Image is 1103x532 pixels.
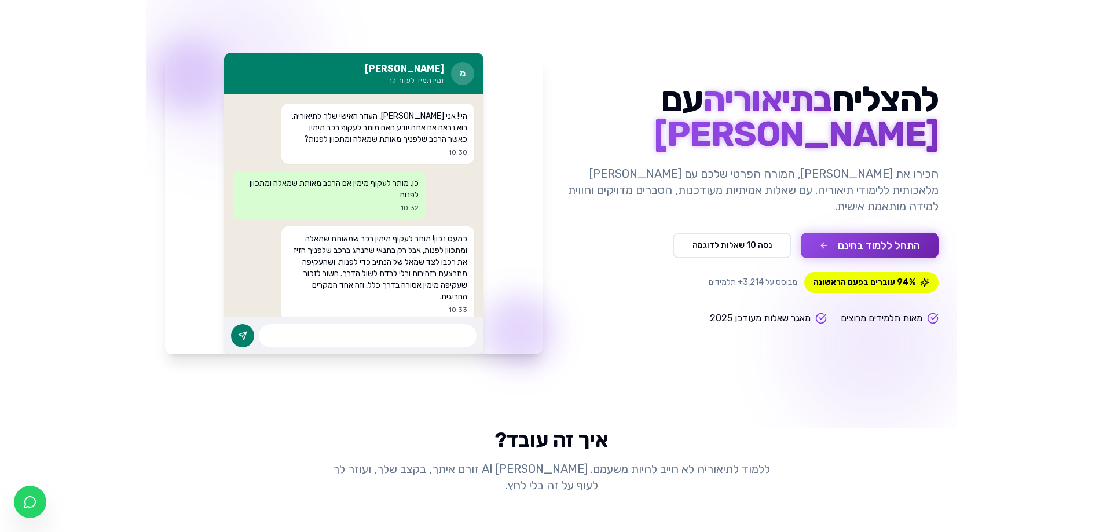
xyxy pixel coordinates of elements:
[288,111,467,145] p: היי! אני [PERSON_NAME], העוזר האישי שלך לתיאוריה. בוא נראה אם אתה יודע האם מותר לעקוף רכב מימין כ...
[14,486,46,518] a: צ'אט בוואטסאפ
[288,233,467,303] p: כמעט נכון! מותר לעקוף מימין רכב שמאותת שמאלה ומתכוון לפנות, אבל רק בתנאי שהנהג ברכב שלפניך הזיז א...
[288,148,467,157] p: 10:30
[165,428,939,452] h2: איך זה עובד?
[451,62,474,85] div: מ
[703,79,832,120] span: בתיאוריה
[673,233,791,258] button: נסה 10 שאלות לדוגמה
[365,62,444,76] h3: [PERSON_NAME]
[801,233,939,258] button: התחל ללמוד בחינם
[709,277,797,288] span: מבוסס על 3,214+ תלמידים
[710,311,811,325] span: מאגר שאלות מעודכן 2025
[365,76,444,85] p: זמין תמיד לעזור לך
[654,113,939,155] span: [PERSON_NAME]
[841,311,922,325] span: מאות תלמידים מרוצים
[240,178,419,201] p: כן, מותר לעקוף מימין אם הרכב מאותת שמאלה ומתכוון לפנות
[288,305,467,314] p: 10:33
[240,203,419,212] p: 10:32
[561,82,939,152] h1: להצליח עם
[561,166,939,214] p: הכירו את [PERSON_NAME], המורה הפרטי שלכם עם [PERSON_NAME] מלאכותית ללימודי תיאוריה. עם שאלות אמית...
[804,272,939,293] span: 94% עוברים בפעם הראשונה
[329,461,774,493] p: ללמוד לתיאוריה לא חייב להיות משעמם. [PERSON_NAME] AI זורם איתך, בקצב שלך, ועוזר לך לעוף על זה בלי...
